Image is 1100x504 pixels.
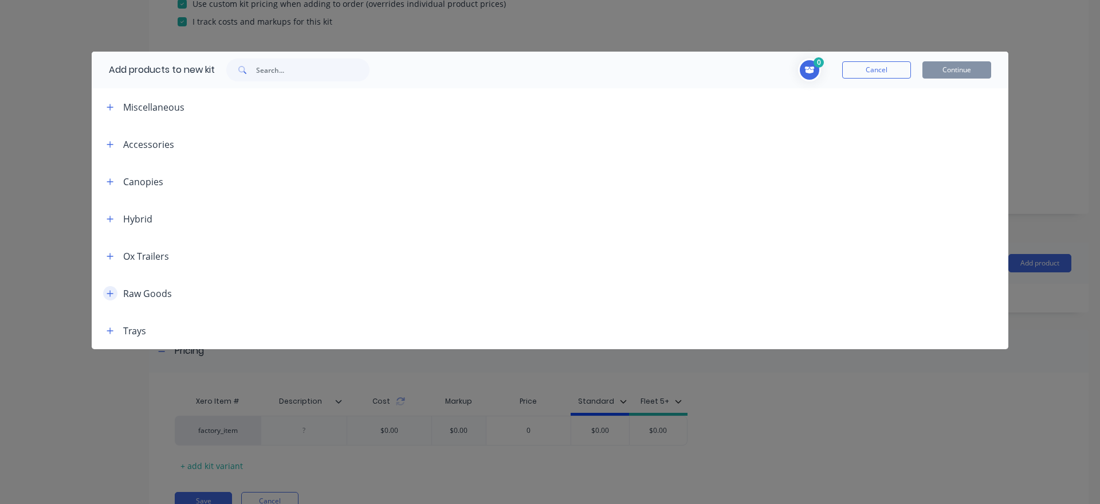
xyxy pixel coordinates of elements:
div: Miscellaneous [123,100,184,114]
div: Hybrid [123,212,152,226]
input: Search... [256,58,370,81]
span: 0 [814,57,824,68]
div: Add products to new kit [92,52,215,88]
button: Cancel [842,61,911,79]
div: Ox Trailers [123,249,169,263]
div: Raw Goods [123,287,172,300]
div: Trays [123,324,146,338]
div: Accessories [123,138,174,151]
div: Canopies [123,175,163,189]
button: Continue [922,61,991,79]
